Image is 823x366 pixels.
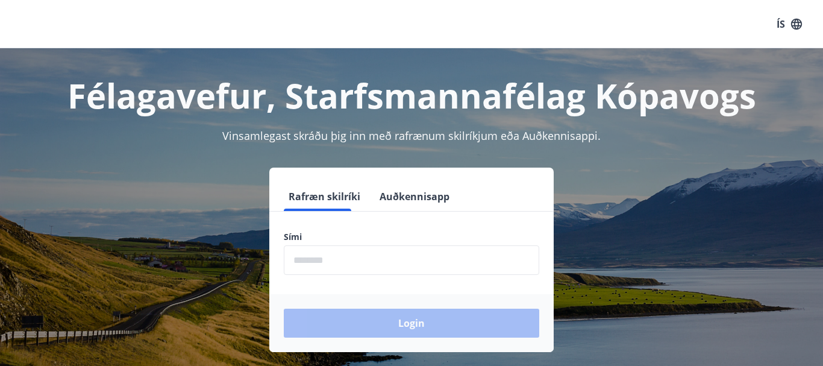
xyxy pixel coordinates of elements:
[14,72,809,118] h1: Félagavefur, Starfsmannafélag Kópavogs
[284,231,539,243] label: Sími
[375,182,454,211] button: Auðkennisapp
[222,128,601,143] span: Vinsamlegast skráðu þig inn með rafrænum skilríkjum eða Auðkennisappi.
[770,13,809,35] button: ÍS
[284,182,365,211] button: Rafræn skilríki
